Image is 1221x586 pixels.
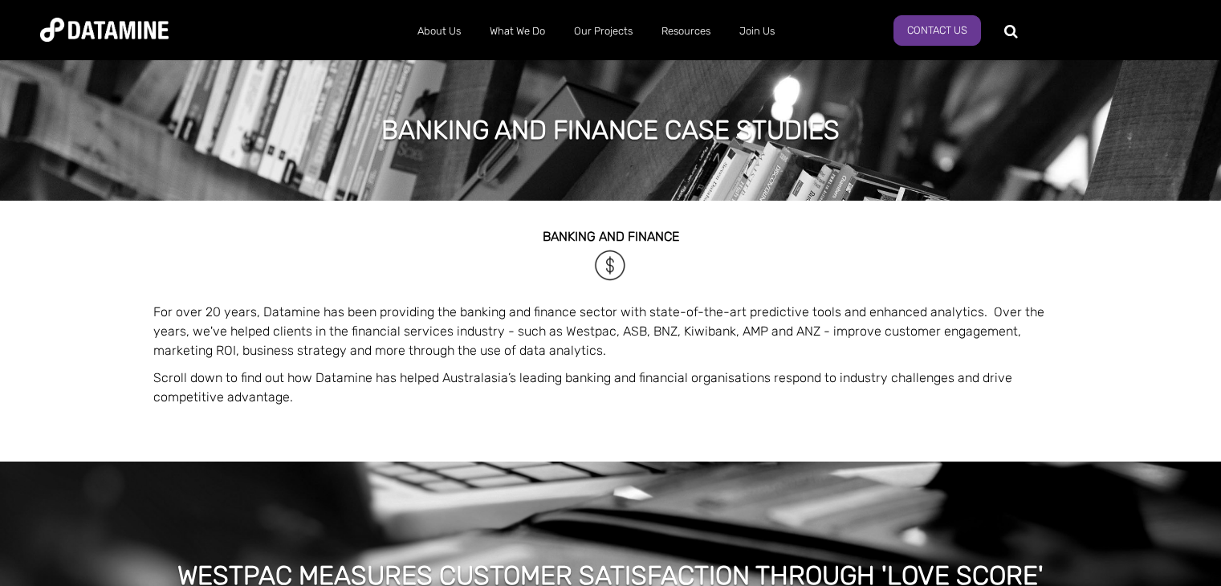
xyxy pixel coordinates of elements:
[153,368,1068,407] p: Scroll down to find out how Datamine has helped Australasia’s leading banking and financial organ...
[725,10,789,52] a: Join Us
[475,10,560,52] a: What We Do
[153,303,1068,360] p: For over 20 years, Datamine has been providing the banking and finance sector with state-of-the-a...
[381,112,840,148] h1: Banking and finance case studies
[403,10,475,52] a: About Us
[893,15,981,46] a: Contact Us
[153,230,1068,244] h2: BANKING and FINANCE
[647,10,725,52] a: Resources
[40,18,169,42] img: Datamine
[592,247,629,283] img: Banking & Financial-1
[560,10,647,52] a: Our Projects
